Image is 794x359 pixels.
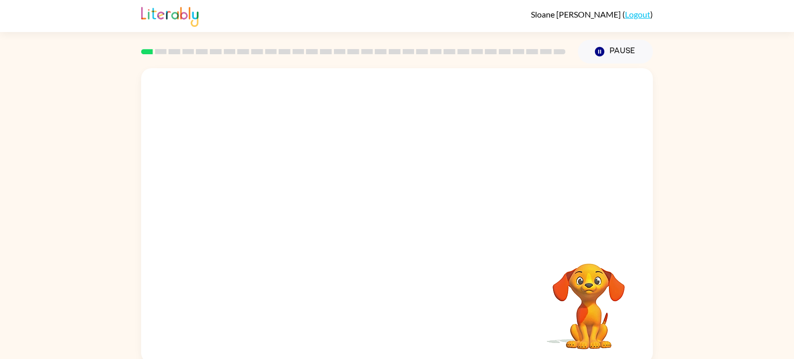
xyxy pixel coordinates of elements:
[578,40,653,64] button: Pause
[531,9,622,19] span: Sloane [PERSON_NAME]
[531,9,653,19] div: ( )
[141,4,198,27] img: Literably
[537,247,640,351] video: Your browser must support playing .mp4 files to use Literably. Please try using another browser.
[625,9,650,19] a: Logout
